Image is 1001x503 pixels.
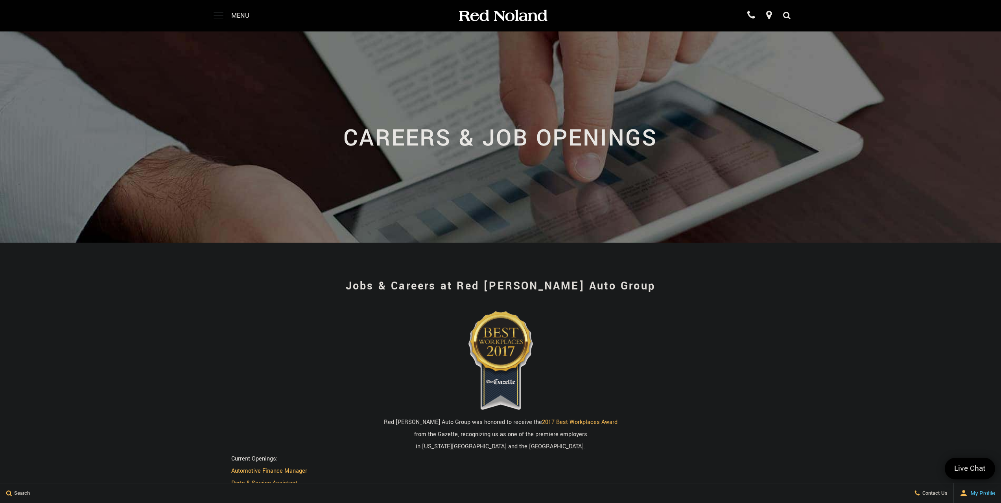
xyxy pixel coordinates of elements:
[542,418,618,426] a: 2017 Best Workplaces Award
[231,442,770,451] p: in [US_STATE][GEOGRAPHIC_DATA] and the [GEOGRAPHIC_DATA].
[12,490,30,497] span: Search
[231,120,770,155] h2: Careers & Job Openings
[950,463,990,474] span: Live Chat
[968,490,995,496] span: My Profile
[231,467,307,475] a: Automotive Finance Manager
[442,306,560,424] img: Red Noland Auto Group 2017 Gazette Best Workplaces Award
[231,430,770,439] p: from the Gazette, recognizing us as one of the premiere employers
[945,458,995,479] a: Live Chat
[954,483,1001,503] button: Open user profile menu
[231,455,770,463] p: Current Openings:
[231,271,770,302] h1: Jobs & Careers at Red [PERSON_NAME] Auto Group
[920,490,948,497] span: Contact Us
[231,418,770,426] p: Red [PERSON_NAME] Auto Group was honored to receive the
[457,9,548,23] img: Red Noland Auto Group
[231,479,297,487] a: Parts & Service Assistant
